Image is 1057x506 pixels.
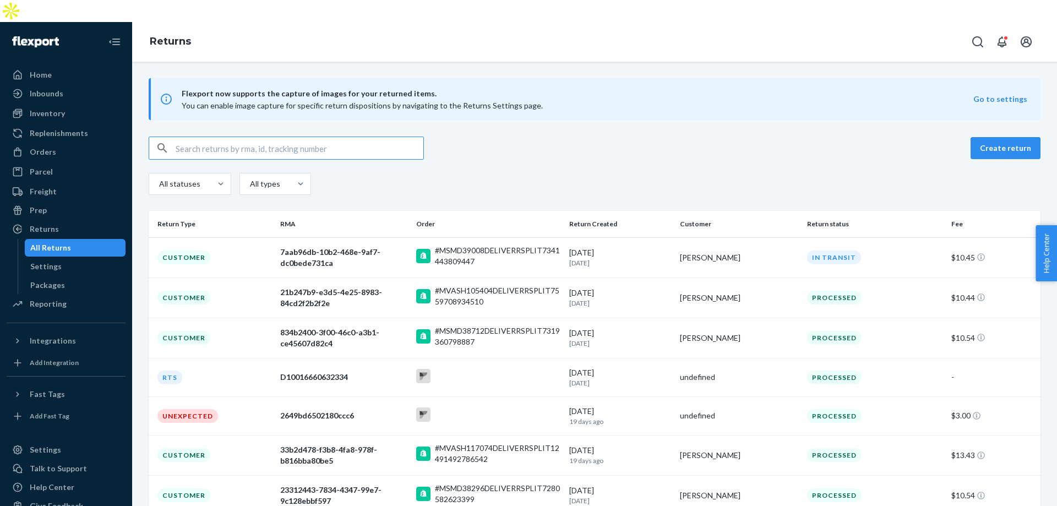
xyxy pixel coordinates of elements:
[680,450,798,461] div: [PERSON_NAME]
[569,406,671,426] div: [DATE]
[680,410,798,421] div: undefined
[25,239,126,257] a: All Returns
[947,211,1040,237] th: Fee
[30,463,87,474] div: Talk to Support
[7,332,126,350] button: Integrations
[675,211,803,237] th: Customer
[30,358,79,367] div: Add Integration
[7,478,126,496] a: Help Center
[951,372,1032,383] div: -
[280,410,407,421] div: 2649bd6502180ccc6
[807,371,862,384] div: Processed
[25,258,126,275] a: Settings
[30,280,65,291] div: Packages
[176,137,423,159] input: Search returns by rma, id, tracking number
[991,31,1013,53] button: Open notifications
[30,298,67,309] div: Reporting
[569,287,671,308] div: [DATE]
[947,435,1040,475] td: $13.43
[569,417,671,426] p: 19 days ago
[30,482,74,493] div: Help Center
[30,166,53,177] div: Parcel
[7,202,126,219] a: Prep
[159,178,199,189] div: All statuses
[7,85,126,102] a: Inbounds
[7,66,126,84] a: Home
[569,298,671,308] p: [DATE]
[250,178,279,189] div: All types
[30,146,56,157] div: Orders
[947,278,1040,318] td: $10.44
[157,488,210,502] div: Customer
[947,237,1040,278] td: $10.45
[569,496,671,505] p: [DATE]
[157,448,210,462] div: Customer
[569,339,671,348] p: [DATE]
[7,354,126,372] a: Add Integration
[12,36,59,47] img: Flexport logo
[1015,31,1037,53] button: Open account menu
[435,443,560,465] div: #MVASH117074DELIVERRSPLIT12491492786542
[680,490,798,501] div: [PERSON_NAME]
[30,88,63,99] div: Inbounds
[803,211,947,237] th: Return status
[157,251,210,264] div: Customer
[30,242,71,253] div: All Returns
[7,143,126,161] a: Orders
[280,444,407,466] div: 33b2d478-f3b8-4fa8-978f-b816bba80be5
[565,211,675,237] th: Return Created
[807,448,862,462] div: Processed
[807,409,862,423] div: Processed
[182,101,543,110] span: You can enable image capture for specific return dispositions by navigating to the Returns Settin...
[569,378,671,388] p: [DATE]
[807,251,861,264] div: In Transit
[276,211,412,237] th: RMA
[947,396,1040,435] td: $3.00
[7,220,126,238] a: Returns
[280,327,407,349] div: 834b2400-3f00-46c0-a3b1-ce45607d82c4
[7,183,126,200] a: Freight
[30,205,47,216] div: Prep
[30,108,65,119] div: Inventory
[7,105,126,122] a: Inventory
[30,224,59,235] div: Returns
[435,483,560,505] div: #MSMD38296DELIVERRSPLIT7280582623399
[103,31,126,53] button: Close Navigation
[807,488,862,502] div: Processed
[967,31,989,53] button: Open Search Box
[569,258,671,268] p: [DATE]
[412,211,565,237] th: Order
[280,372,407,383] div: D10016660632334
[30,411,69,421] div: Add Fast Tag
[680,292,798,303] div: [PERSON_NAME]
[7,441,126,459] a: Settings
[1036,225,1057,281] button: Help Center
[7,460,126,477] a: Talk to Support
[30,261,62,272] div: Settings
[680,252,798,263] div: [PERSON_NAME]
[680,372,798,383] div: undefined
[569,445,671,465] div: [DATE]
[149,211,276,237] th: Return Type
[435,245,560,267] div: #MSMD39008DELIVERRSPLIT7341443809447
[280,287,407,309] div: 21b247b9-e3d5-4e25-8983-84cd2f2b2f2e
[7,407,126,425] a: Add Fast Tag
[569,367,671,388] div: [DATE]
[25,276,126,294] a: Packages
[30,389,65,400] div: Fast Tags
[30,128,88,139] div: Replenishments
[30,69,52,80] div: Home
[569,247,671,268] div: [DATE]
[7,295,126,313] a: Reporting
[157,331,210,345] div: Customer
[569,485,671,505] div: [DATE]
[182,87,973,100] span: Flexport now supports the capture of images for your returned items.
[280,247,407,269] div: 7aab96db-10b2-468e-9af7-dc0bede731ca
[435,285,560,307] div: #MVASH105404DELIVERRSPLIT7559708934510
[680,333,798,344] div: [PERSON_NAME]
[30,186,57,197] div: Freight
[157,409,218,423] div: Unexpected
[807,291,862,304] div: Processed
[7,163,126,181] a: Parcel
